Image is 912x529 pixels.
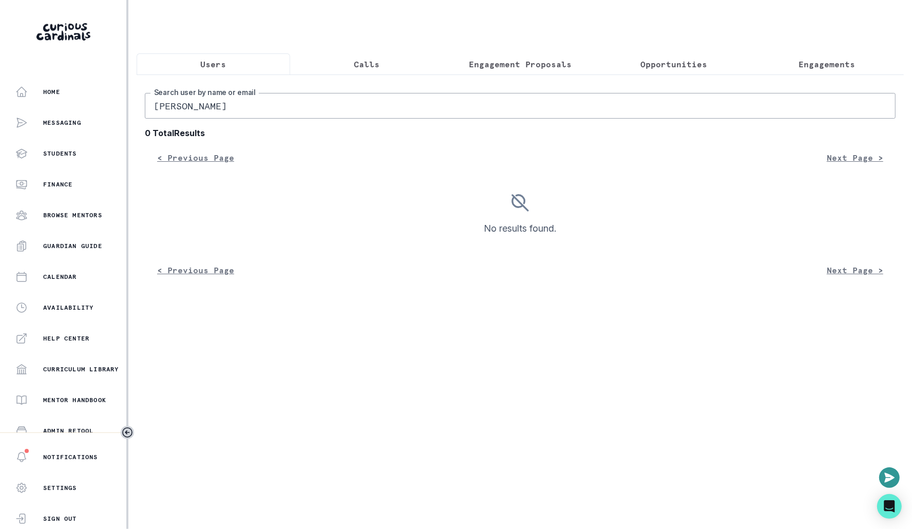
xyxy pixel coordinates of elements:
[43,304,93,312] p: Availability
[43,427,93,435] p: Admin Retool
[640,58,707,70] p: Opportunities
[43,515,77,523] p: Sign Out
[43,484,77,492] p: Settings
[43,396,106,404] p: Mentor Handbook
[36,23,90,41] img: Curious Cardinals Logo
[145,127,896,139] b: 0 Total Results
[121,426,134,439] button: Toggle sidebar
[43,365,119,373] p: Curriculum Library
[354,58,379,70] p: Calls
[43,149,77,158] p: Students
[43,242,102,250] p: Guardian Guide
[799,58,856,70] p: Engagements
[43,180,72,188] p: Finance
[145,260,246,280] button: < Previous Page
[43,334,89,343] p: Help Center
[200,58,226,70] p: Users
[814,260,896,280] button: Next Page >
[814,147,896,168] button: Next Page >
[43,453,98,461] p: Notifications
[43,273,77,281] p: Calendar
[43,88,60,96] p: Home
[43,119,81,127] p: Messaging
[879,467,900,488] button: Open or close messaging widget
[484,221,557,235] p: No results found.
[145,147,246,168] button: < Previous Page
[43,211,102,219] p: Browse Mentors
[469,58,572,70] p: Engagement Proposals
[877,494,902,519] div: Open Intercom Messenger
